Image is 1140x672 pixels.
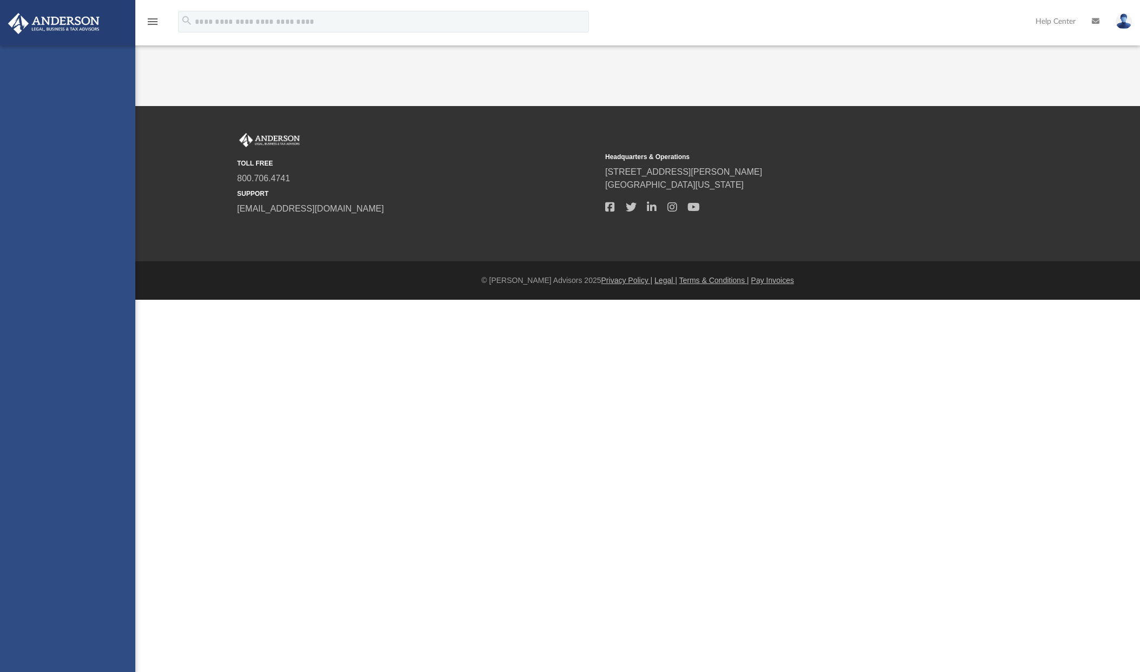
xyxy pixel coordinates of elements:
[237,159,598,168] small: TOLL FREE
[751,276,794,285] a: Pay Invoices
[605,167,762,176] a: [STREET_ADDRESS][PERSON_NAME]
[237,174,290,183] a: 800.706.4741
[5,13,103,34] img: Anderson Advisors Platinum Portal
[679,276,749,285] a: Terms & Conditions |
[237,189,598,199] small: SUPPORT
[237,204,384,213] a: [EMAIL_ADDRESS][DOMAIN_NAME]
[654,276,677,285] a: Legal |
[605,152,966,162] small: Headquarters & Operations
[1116,14,1132,29] img: User Pic
[146,21,159,28] a: menu
[146,15,159,28] i: menu
[237,133,302,147] img: Anderson Advisors Platinum Portal
[181,15,193,27] i: search
[135,275,1140,286] div: © [PERSON_NAME] Advisors 2025
[605,180,744,189] a: [GEOGRAPHIC_DATA][US_STATE]
[601,276,653,285] a: Privacy Policy |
